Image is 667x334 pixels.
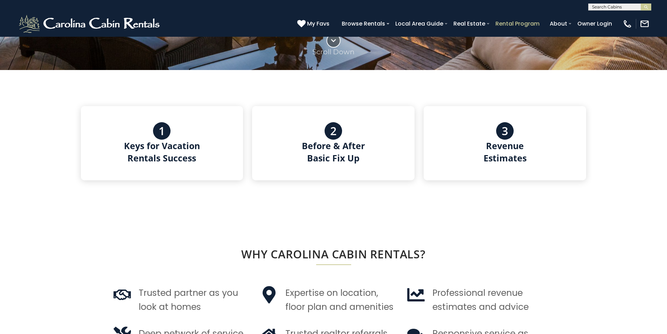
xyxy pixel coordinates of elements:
[502,125,508,137] h3: 3
[546,18,571,30] a: About
[307,19,329,28] span: My Favs
[338,18,389,30] a: Browse Rentals
[330,125,336,137] h3: 2
[18,13,163,34] img: White-1-2.png
[312,48,355,56] p: Scroll Down
[139,286,238,314] p: Trusted partner as you look at homes
[484,140,527,164] h4: Revenue Estimates
[285,286,394,314] p: Expertise on location, floor plan and amenities
[302,140,365,164] h4: Before & After Basic Fix Up
[623,19,632,29] img: phone-regular-white.png
[113,248,554,260] h2: WHY CAROLINA CABIN RENTALS?
[159,125,165,137] h3: 1
[297,19,331,28] a: My Favs
[492,18,543,30] a: Rental Program
[392,18,447,30] a: Local Area Guide
[640,19,649,29] img: mail-regular-white.png
[574,18,616,30] a: Owner Login
[450,18,489,30] a: Real Estate
[124,140,200,164] h4: Keys for Vacation Rentals Success
[432,286,529,314] p: Professional revenue estimates and advice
